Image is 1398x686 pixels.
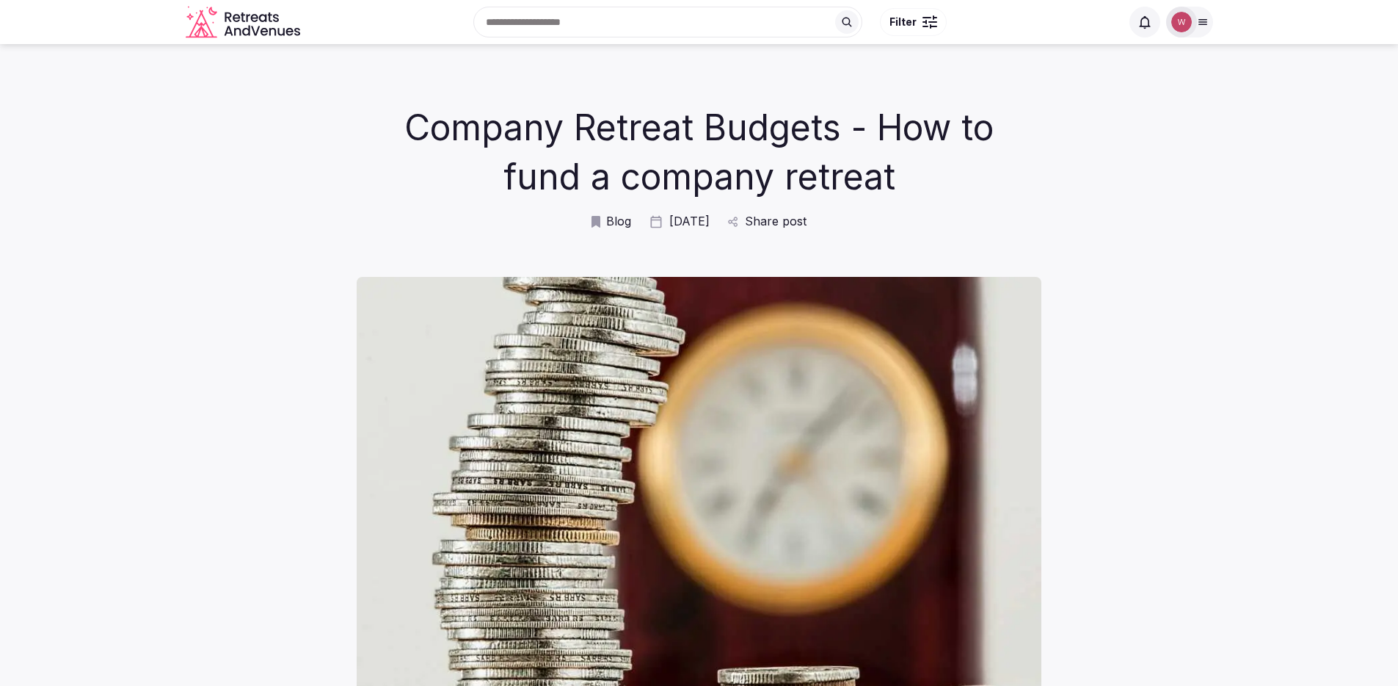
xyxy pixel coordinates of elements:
h1: Company Retreat Budgets - How to fund a company retreat [399,103,999,201]
button: Filter [880,8,947,36]
span: Share post [745,213,807,229]
a: Blog [591,213,631,229]
span: Filter [889,15,917,29]
span: Blog [606,213,631,229]
a: Visit the homepage [186,6,303,39]
svg: Retreats and Venues company logo [186,6,303,39]
img: William Chin [1171,12,1192,32]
